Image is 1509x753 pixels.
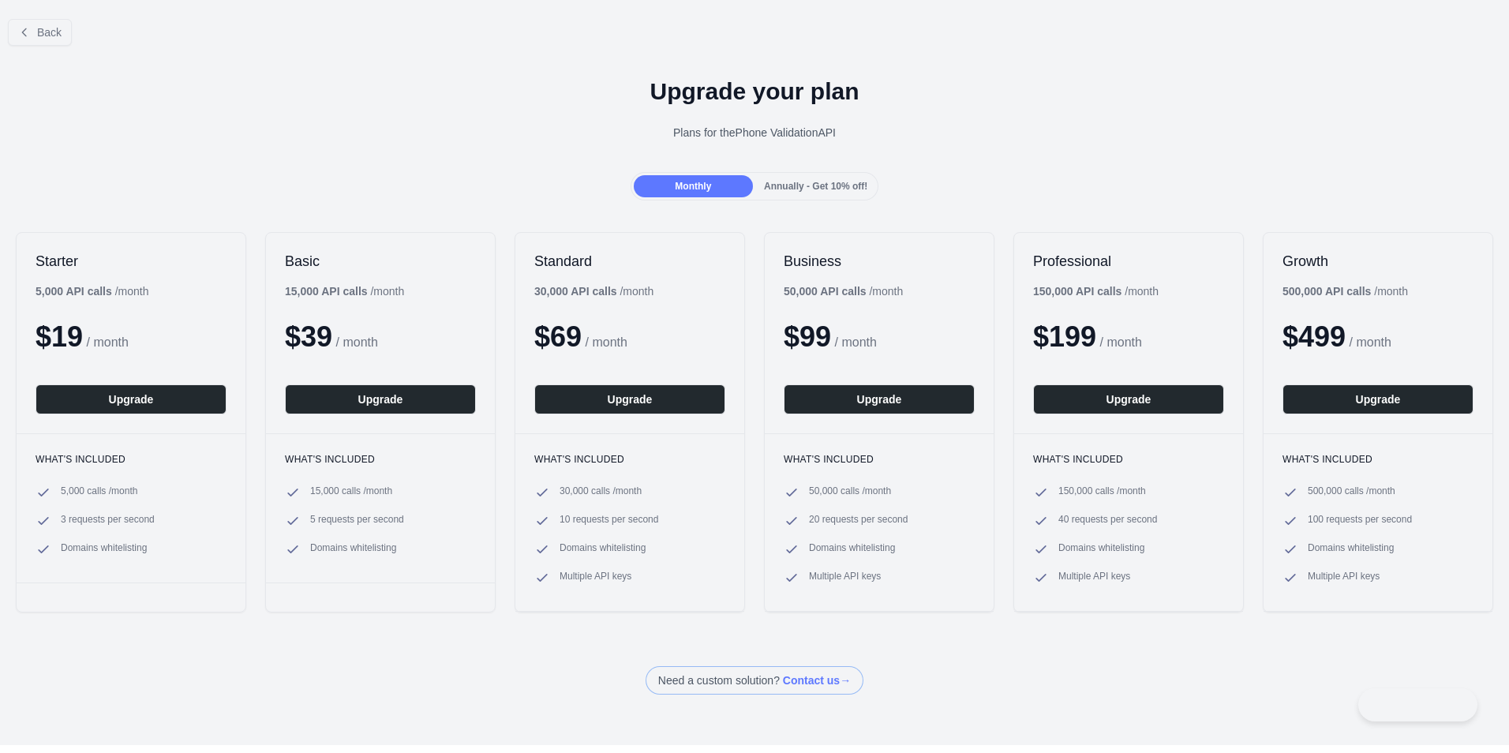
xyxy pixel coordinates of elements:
div: / month [1033,283,1159,299]
div: / month [784,283,903,299]
span: $ 199 [1033,320,1096,353]
b: 50,000 API calls [784,285,867,298]
b: 30,000 API calls [534,285,617,298]
b: 150,000 API calls [1033,285,1121,298]
h2: Standard [534,252,725,271]
div: / month [534,283,653,299]
span: $ 99 [784,320,831,353]
h2: Professional [1033,252,1224,271]
h2: Business [784,252,975,271]
iframe: Toggle Customer Support [1358,688,1477,721]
